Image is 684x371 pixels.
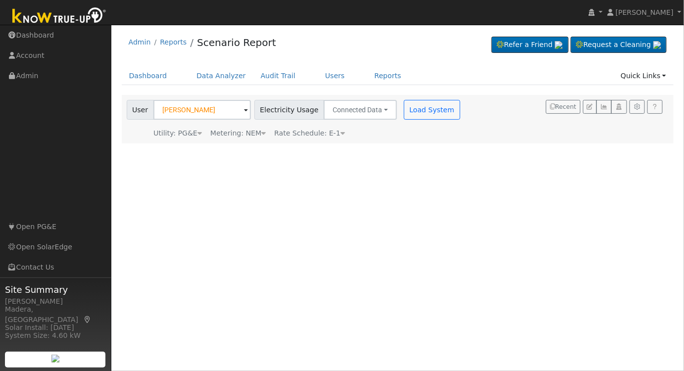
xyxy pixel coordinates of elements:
a: Audit Trail [253,67,303,85]
input: Select a User [153,100,251,120]
span: [PERSON_NAME] [616,8,674,16]
button: Recent [546,100,581,114]
span: Electricity Usage [254,100,324,120]
div: [PERSON_NAME] [5,296,106,307]
a: Reports [160,38,187,46]
a: Dashboard [122,67,175,85]
button: Multi-Series Graph [596,100,612,114]
a: Reports [367,67,409,85]
button: Login As [611,100,627,114]
a: Help Link [647,100,663,114]
button: Load System [404,100,460,120]
a: Request a Cleaning [571,37,667,53]
a: Scenario Report [197,37,276,48]
img: Know True-Up [7,5,111,28]
a: Data Analyzer [189,67,253,85]
a: Users [318,67,352,85]
button: Connected Data [324,100,397,120]
a: Refer a Friend [491,37,569,53]
a: Quick Links [613,67,674,85]
img: retrieve [51,355,59,363]
div: System Size: 4.60 kW [5,330,106,341]
a: Map [83,316,92,324]
div: Solar Install: [DATE] [5,323,106,333]
span: User [127,100,154,120]
img: retrieve [653,41,661,49]
img: retrieve [555,41,563,49]
span: Alias: HE1 [274,129,345,137]
span: Site Summary [5,283,106,296]
button: Settings [630,100,645,114]
div: Madera, [GEOGRAPHIC_DATA] [5,304,106,325]
button: Edit User [583,100,597,114]
div: Metering: NEM [210,128,266,139]
a: Admin [129,38,151,46]
div: Utility: PG&E [153,128,202,139]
